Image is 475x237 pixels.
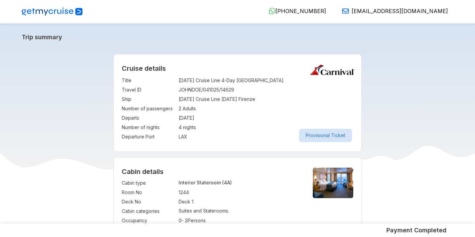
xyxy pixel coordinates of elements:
[175,132,179,141] td: :
[175,123,179,132] td: :
[175,216,179,225] td: :
[175,113,179,123] td: :
[337,8,448,14] a: [EMAIL_ADDRESS][DOMAIN_NAME]
[122,104,175,113] td: Number of passengers
[122,76,175,85] td: Title
[179,188,302,197] td: 1244
[175,178,179,188] td: :
[179,85,354,95] td: JOHNDOE/041025/14629
[269,8,275,14] img: WhatsApp
[175,206,179,216] td: :
[179,132,354,141] td: LAX
[179,208,302,214] p: Suites and Staterooms.
[299,129,352,142] button: Provisional Ticket
[386,226,447,234] h5: Payment Completed
[222,180,232,185] span: (4A)
[122,206,175,216] td: Cabin categories
[175,85,179,95] td: :
[179,216,302,225] td: 0 - 2 Persons
[352,8,448,14] span: [EMAIL_ADDRESS][DOMAIN_NAME]
[122,85,175,95] td: Travel ID
[122,168,354,176] h4: Cabin details
[122,95,175,104] td: Ship
[263,8,326,14] a: [PHONE_NUMBER]
[122,197,175,206] td: Deck No
[175,104,179,113] td: :
[175,76,179,85] td: :
[122,113,175,123] td: Departs
[179,76,354,85] td: [DATE] Cruise Line 4-Day [GEOGRAPHIC_DATA]
[122,132,175,141] td: Departure Port
[275,8,326,14] span: [PHONE_NUMBER]
[175,95,179,104] td: :
[122,123,175,132] td: Number of nights
[342,8,349,14] img: Email
[122,188,175,197] td: Room No
[179,123,354,132] td: 4 nights
[122,216,175,225] td: Occupancy
[122,178,175,188] td: Cabin type
[179,104,354,113] td: 2 Adults
[179,95,354,104] td: [DATE] Cruise Line [DATE] Firenze
[122,64,354,72] h2: Cruise details
[175,197,179,206] td: :
[179,197,302,206] td: Deck 1
[175,188,179,197] td: :
[179,113,354,123] td: [DATE]
[22,34,453,41] a: Trip summary
[179,180,302,185] p: Interior Stateroom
